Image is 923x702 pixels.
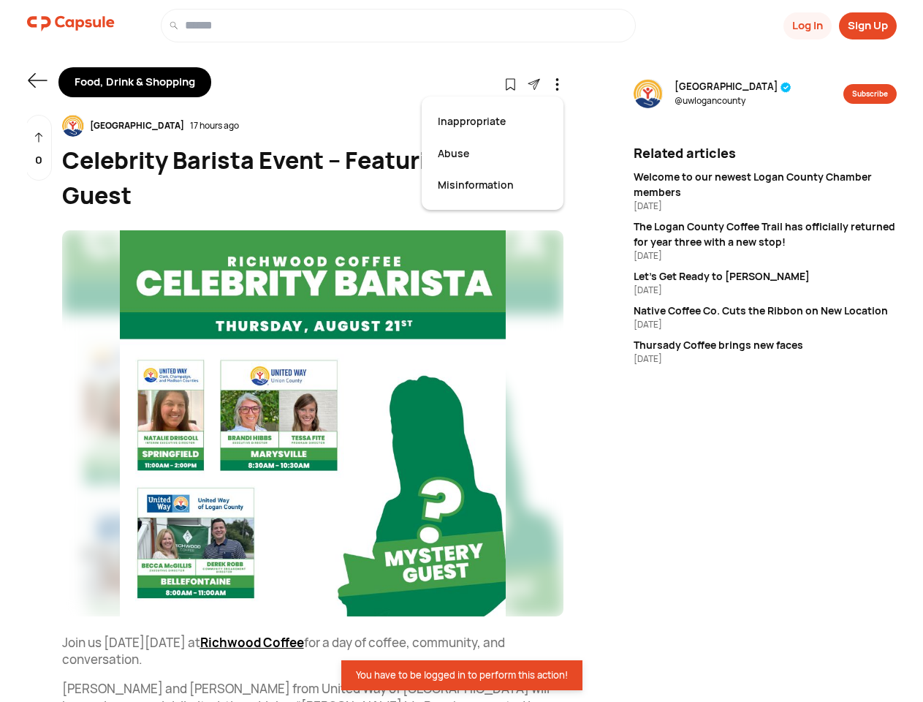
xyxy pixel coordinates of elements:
[430,137,555,170] div: Abuse
[356,669,568,682] div: You have to be logged in to perform this action!
[634,143,897,163] div: Related articles
[62,230,563,616] img: resizeImage
[35,152,42,169] p: 0
[58,67,211,97] div: Food, Drink & Shopping
[634,200,897,213] div: [DATE]
[634,303,897,318] div: Native Coffee Co. Cuts the Ribbon on New Location
[839,12,897,39] button: Sign Up
[634,79,663,108] img: resizeImage
[634,249,897,263] div: [DATE]
[430,105,555,137] div: Inappropriate
[783,12,832,39] button: Log In
[430,169,555,201] div: Misinformation
[190,119,239,132] div: 17 hours ago
[634,284,897,297] div: [DATE]
[780,82,791,93] img: tick
[634,169,897,200] div: Welcome to our newest Logan County Chamber members
[675,80,791,94] span: [GEOGRAPHIC_DATA]
[27,9,115,38] img: logo
[634,352,897,366] div: [DATE]
[62,115,84,137] img: resizeImage
[843,84,897,104] button: Subscribe
[634,318,897,331] div: [DATE]
[634,337,897,352] div: Thursady Coffee brings new faces
[200,634,304,651] a: Richwood Coffee
[84,119,190,132] div: [GEOGRAPHIC_DATA]
[634,268,897,284] div: Let’s Get Ready to [PERSON_NAME]
[634,219,897,249] div: The Logan County Coffee Trail has officially returned for year three with a new stop!
[27,9,115,42] a: logo
[62,634,563,669] p: Join us [DATE][DATE] at for a day of coffee, community, and conversation.
[62,143,563,213] div: Celebrity Barista Event – Featuring a Special Guest
[675,94,791,107] span: @ uwlogancounty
